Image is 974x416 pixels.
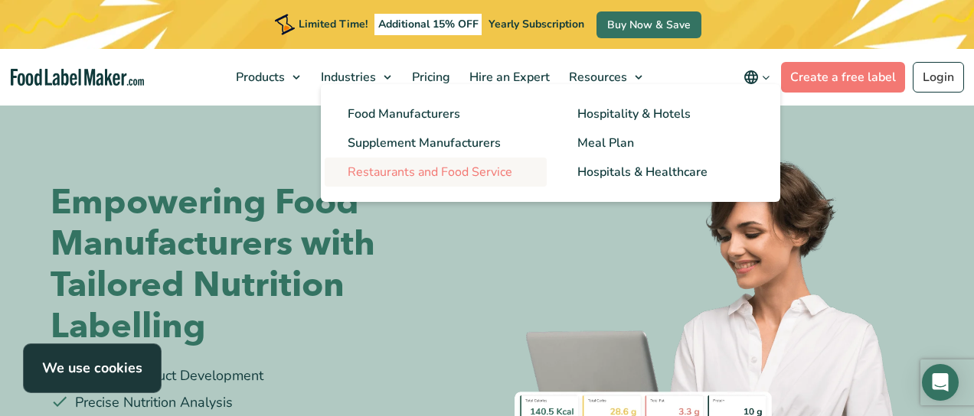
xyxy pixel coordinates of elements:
a: Create a free label [781,62,905,93]
span: Additional 15% OFF [374,14,482,35]
span: Yearly Subscription [489,17,584,31]
span: Supplement Manufacturers [348,135,501,151]
strong: We use cookies [42,359,142,377]
span: Restaurants and Food Service [348,164,512,180]
span: Hire an Expert [465,69,551,86]
a: Supplement Manufacturers [325,128,547,158]
a: Products [227,49,308,106]
a: Hospitals & Healthcare [554,158,776,187]
span: Pricing [407,69,452,86]
span: Limited Time! [299,17,368,31]
h1: Empowering Food Manufacturers with Tailored Nutrition Labelling [51,182,476,347]
span: Meal Plan [577,135,634,151]
a: Restaurants and Food Service [325,158,547,187]
a: Login [913,62,964,93]
span: Hospitality & Hotels [577,106,691,122]
span: Industries [316,69,378,86]
span: Products [231,69,286,86]
a: Hire an Expert [460,49,556,106]
span: Hospitals & Healthcare [577,164,708,180]
a: Industries [312,49,399,106]
a: Resources [560,49,650,106]
a: Pricing [403,49,456,106]
a: Meal Plan [554,128,776,158]
a: Food Manufacturers [325,99,547,128]
li: Precise Nutrition Analysis [51,392,476,413]
div: Open Intercom Messenger [922,364,959,401]
span: Food Manufacturers [348,106,460,122]
span: Resources [564,69,629,86]
a: Buy Now & Save [596,11,701,38]
a: Hospitality & Hotels [554,99,776,128]
li: Efficient Product Development [51,366,476,386]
